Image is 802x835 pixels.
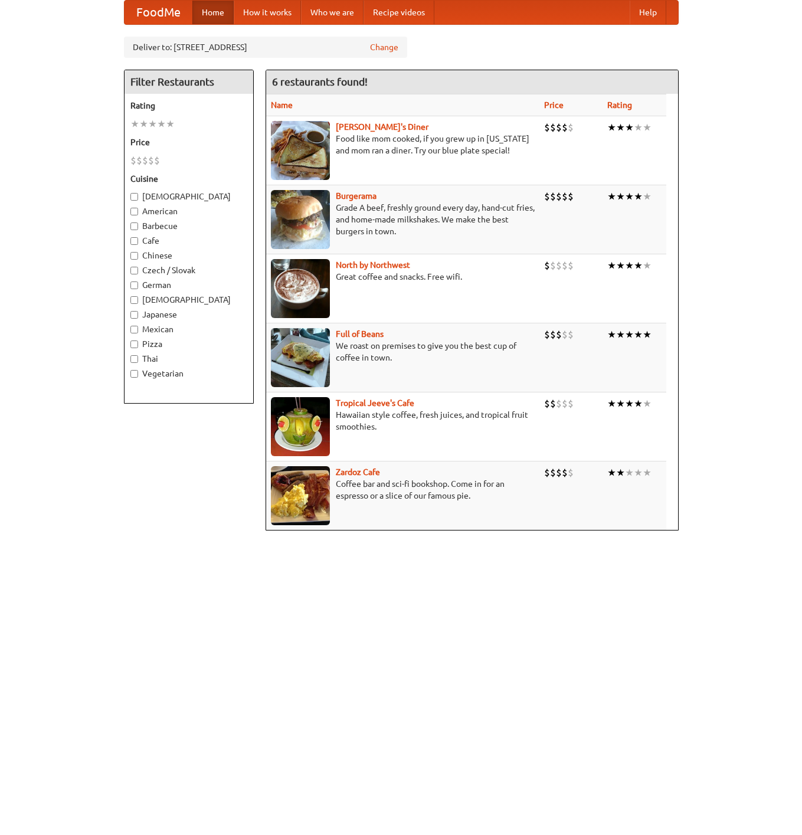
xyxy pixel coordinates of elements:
[130,279,247,291] label: German
[643,121,652,134] li: ★
[130,117,139,130] li: ★
[148,154,154,167] li: $
[271,478,535,502] p: Coffee bar and sci-fi bookshop. Come in for an espresso or a slice of our famous pie.
[130,222,138,230] input: Barbecue
[634,466,643,479] li: ★
[562,190,568,203] li: $
[568,328,574,341] li: $
[568,397,574,410] li: $
[272,76,368,87] ng-pluralize: 6 restaurants found!
[607,190,616,203] li: ★
[130,235,247,247] label: Cafe
[130,355,138,363] input: Thai
[130,281,138,289] input: German
[634,328,643,341] li: ★
[130,309,247,320] label: Japanese
[634,190,643,203] li: ★
[271,328,330,387] img: beans.jpg
[157,117,166,130] li: ★
[130,250,247,261] label: Chinese
[568,121,574,134] li: $
[336,122,428,132] b: [PERSON_NAME]'s Diner
[271,100,293,110] a: Name
[130,370,138,378] input: Vegetarian
[125,70,253,94] h4: Filter Restaurants
[634,397,643,410] li: ★
[616,190,625,203] li: ★
[643,190,652,203] li: ★
[625,190,634,203] li: ★
[271,190,330,249] img: burgerama.jpg
[336,467,380,477] a: Zardoz Cafe
[271,259,330,318] img: north.jpg
[234,1,301,24] a: How it works
[616,328,625,341] li: ★
[130,193,138,201] input: [DEMOGRAPHIC_DATA]
[130,154,136,167] li: $
[130,338,247,350] label: Pizza
[556,466,562,479] li: $
[130,252,138,260] input: Chinese
[625,466,634,479] li: ★
[130,368,247,379] label: Vegetarian
[550,190,556,203] li: $
[130,205,247,217] label: American
[130,294,247,306] label: [DEMOGRAPHIC_DATA]
[130,353,247,365] label: Thai
[556,328,562,341] li: $
[364,1,434,24] a: Recipe videos
[562,328,568,341] li: $
[271,202,535,237] p: Grade A beef, freshly ground every day, hand-cut fries, and home-made milkshakes. We make the bes...
[568,466,574,479] li: $
[139,117,148,130] li: ★
[130,311,138,319] input: Japanese
[336,260,410,270] a: North by Northwest
[607,328,616,341] li: ★
[643,397,652,410] li: ★
[616,259,625,272] li: ★
[568,190,574,203] li: $
[630,1,666,24] a: Help
[544,259,550,272] li: $
[130,264,247,276] label: Czech / Slovak
[544,397,550,410] li: $
[634,259,643,272] li: ★
[556,190,562,203] li: $
[124,37,407,58] div: Deliver to: [STREET_ADDRESS]
[130,136,247,148] h5: Price
[271,121,330,180] img: sallys.jpg
[607,259,616,272] li: ★
[556,121,562,134] li: $
[130,267,138,274] input: Czech / Slovak
[556,259,562,272] li: $
[550,121,556,134] li: $
[142,154,148,167] li: $
[166,117,175,130] li: ★
[130,208,138,215] input: American
[130,173,247,185] h5: Cuisine
[550,259,556,272] li: $
[336,191,377,201] a: Burgerama
[544,466,550,479] li: $
[544,190,550,203] li: $
[271,409,535,433] p: Hawaiian style coffee, fresh juices, and tropical fruit smoothies.
[643,466,652,479] li: ★
[370,41,398,53] a: Change
[544,100,564,110] a: Price
[550,397,556,410] li: $
[136,154,142,167] li: $
[556,397,562,410] li: $
[550,328,556,341] li: $
[544,328,550,341] li: $
[271,271,535,283] p: Great coffee and snacks. Free wifi.
[130,326,138,333] input: Mexican
[130,296,138,304] input: [DEMOGRAPHIC_DATA]
[130,340,138,348] input: Pizza
[192,1,234,24] a: Home
[271,133,535,156] p: Food like mom cooked, if you grew up in [US_STATE] and mom ran a diner. Try our blue plate special!
[550,466,556,479] li: $
[607,466,616,479] li: ★
[130,100,247,112] h5: Rating
[130,220,247,232] label: Barbecue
